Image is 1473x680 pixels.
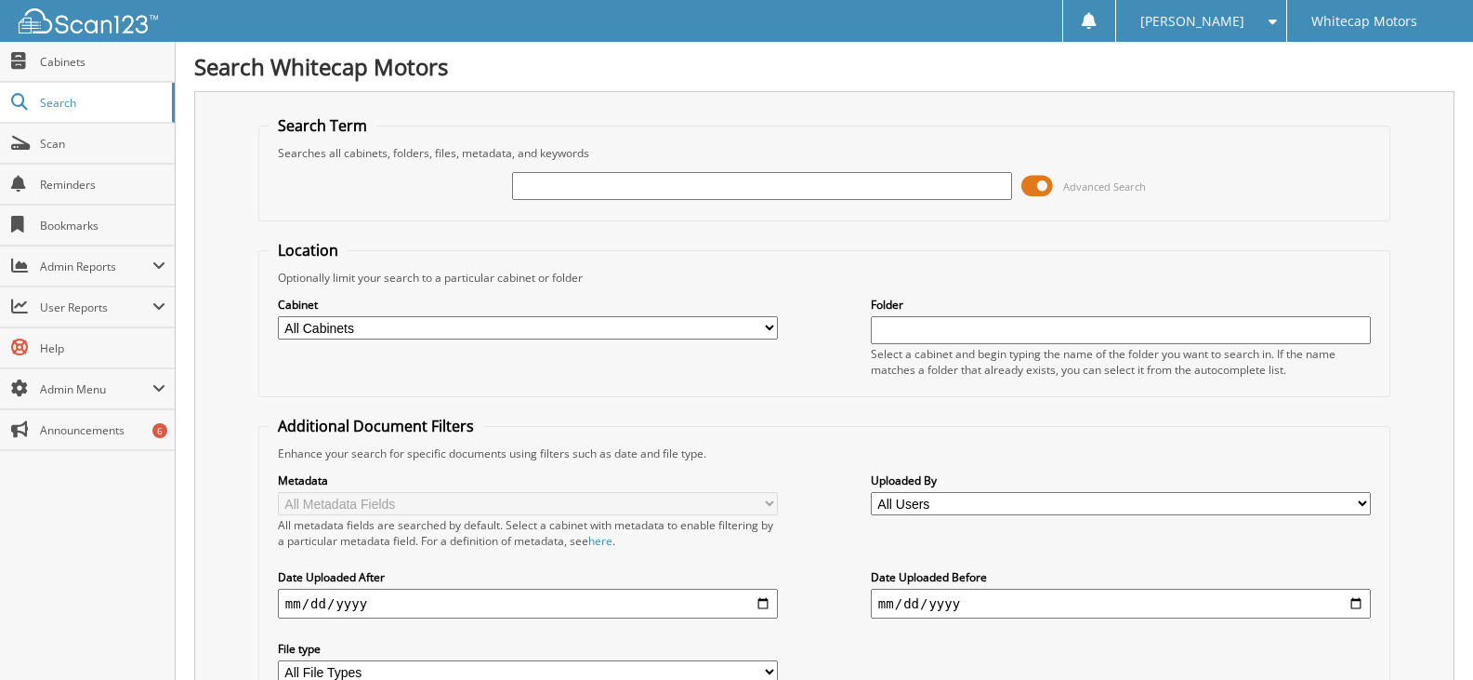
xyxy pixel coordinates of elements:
[278,297,778,313] label: Cabinet
[278,641,778,657] label: File type
[278,517,778,549] div: All metadata fields are searched by default. Select a cabinet with metadata to enable filtering b...
[871,589,1371,619] input: end
[40,218,165,233] span: Bookmarks
[194,51,1454,82] h1: Search Whitecap Motors
[40,54,165,70] span: Cabinets
[40,381,152,397] span: Admin Menu
[40,136,165,152] span: Scan
[1311,16,1417,27] span: Whitecap Motors
[269,145,1380,161] div: Searches all cabinets, folders, files, metadata, and keywords
[871,473,1371,488] label: Uploaded By
[40,259,152,274] span: Admin Reports
[269,270,1380,286] div: Optionally limit your search to a particular cabinet or folder
[19,8,158,33] img: scan123-logo-white.svg
[278,569,778,585] label: Date Uploaded After
[1140,16,1244,27] span: [PERSON_NAME]
[40,177,165,193] span: Reminders
[269,416,483,436] legend: Additional Document Filters
[40,95,163,111] span: Search
[1063,180,1146,193] span: Advanced Search
[40,300,152,315] span: User Reports
[269,115,376,136] legend: Search Term
[40,340,165,356] span: Help
[269,446,1380,461] div: Enhance your search for specific documents using filters such as date and file type.
[871,346,1371,378] div: Select a cabinet and begin typing the name of the folder you want to search in. If the name match...
[871,297,1371,313] label: Folder
[588,533,612,549] a: here
[40,422,165,438] span: Announcements
[269,240,348,260] legend: Location
[871,569,1371,585] label: Date Uploaded Before
[278,589,778,619] input: start
[152,423,167,438] div: 6
[278,473,778,488] label: Metadata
